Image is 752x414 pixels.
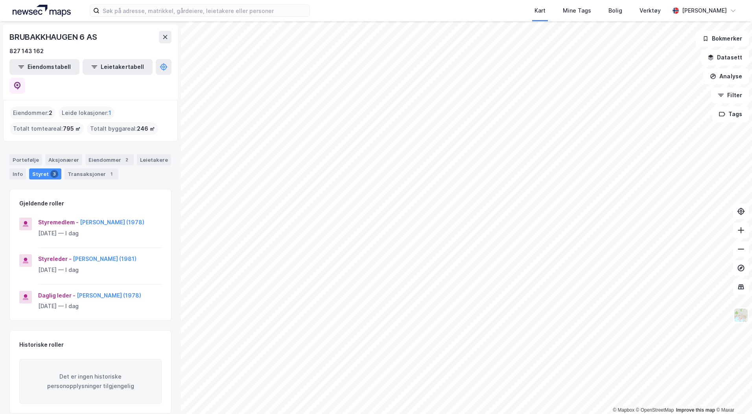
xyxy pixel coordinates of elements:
div: Eiendommer : [10,107,55,119]
div: Mine Tags [563,6,591,15]
div: Transaksjoner [65,168,118,179]
img: Z [734,308,748,323]
div: Styret [29,168,61,179]
div: Kart [535,6,546,15]
button: Leietakertabell [83,59,153,75]
div: [DATE] — I dag [38,229,162,238]
a: Improve this map [676,407,715,413]
span: 2 [49,108,52,118]
button: Filter [711,87,749,103]
div: [DATE] — I dag [38,301,162,311]
div: Aksjonærer [45,154,82,165]
div: Leide lokasjoner : [59,107,114,119]
div: Portefølje [9,154,42,165]
div: 1 [107,170,115,178]
button: Analyse [703,68,749,84]
div: Leietakere [137,154,171,165]
span: 246 ㎡ [137,124,155,133]
button: Datasett [701,50,749,65]
div: Eiendommer [85,154,134,165]
button: Bokmerker [696,31,749,46]
a: Mapbox [613,407,634,413]
div: [PERSON_NAME] [682,6,727,15]
div: Totalt byggareal : [87,122,158,135]
div: Det er ingen historiske personopplysninger tilgjengelig [19,359,162,404]
div: Totalt tomteareal : [10,122,84,135]
div: Bolig [608,6,622,15]
button: Tags [712,106,749,122]
span: 795 ㎡ [63,124,81,133]
div: 3 [50,170,58,178]
div: BRUBAKKHAUGEN 6 AS [9,31,98,43]
img: logo.a4113a55bc3d86da70a041830d287a7e.svg [13,5,71,17]
div: Info [9,168,26,179]
div: 827 143 162 [9,46,44,56]
div: Gjeldende roller [19,199,64,208]
iframe: Chat Widget [713,376,752,414]
div: Kontrollprogram for chat [713,376,752,414]
div: Historiske roller [19,340,64,349]
div: 2 [123,156,131,164]
span: 1 [109,108,111,118]
div: [DATE] — I dag [38,265,162,275]
div: Verktøy [640,6,661,15]
a: OpenStreetMap [636,407,674,413]
button: Eiendomstabell [9,59,79,75]
input: Søk på adresse, matrikkel, gårdeiere, leietakere eller personer [100,5,310,17]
